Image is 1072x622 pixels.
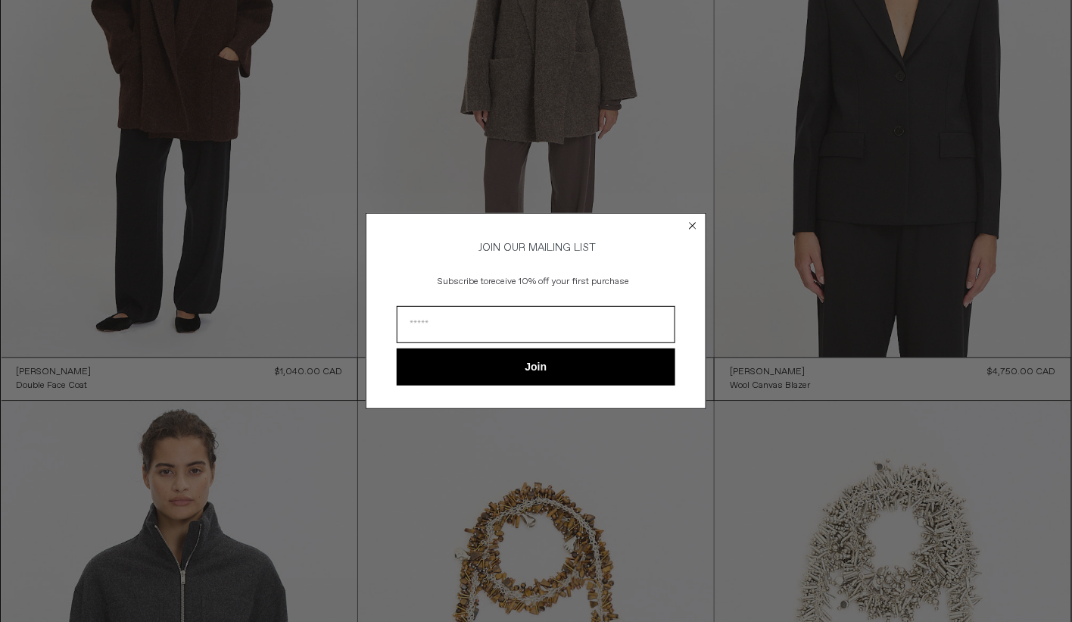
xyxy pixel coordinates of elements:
button: Close dialog [685,218,700,233]
button: Join [397,349,675,386]
input: Email [397,306,675,343]
span: receive 10% off your first purchase [489,276,630,288]
span: Subscribe to [438,276,489,288]
span: JOIN OUR MAILING LIST [476,241,596,255]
